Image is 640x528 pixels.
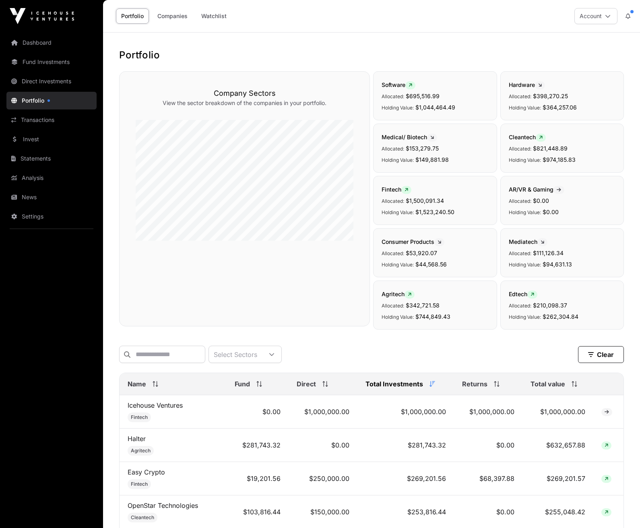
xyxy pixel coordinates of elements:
span: Returns [462,379,487,389]
span: $1,500,091.34 [406,197,444,204]
td: $19,201.56 [227,462,289,495]
span: $210,098.37 [533,302,567,309]
td: $0.00 [227,395,289,429]
iframe: Chat Widget [600,489,640,528]
a: Watchlist [196,8,232,24]
span: Holding Value: [382,157,414,163]
span: $695,516.99 [406,93,440,99]
span: Allocated: [382,250,404,256]
a: Easy Crypto [128,468,165,476]
a: Invest [6,130,97,148]
td: $281,743.32 [357,429,454,462]
span: Allocated: [382,93,404,99]
h3: Company Sectors [136,88,353,99]
span: Holding Value: [509,105,541,111]
a: News [6,188,97,206]
td: $250,000.00 [289,462,357,495]
span: Allocated: [382,146,404,152]
span: Holding Value: [509,262,541,268]
a: Icehouse Ventures [128,401,183,409]
span: Allocated: [509,93,531,99]
span: $744,849.43 [415,313,450,320]
span: Holding Value: [382,262,414,268]
span: Allocated: [382,198,404,204]
span: Fintech [131,414,148,421]
a: OpenStar Technologies [128,501,198,509]
a: Companies [152,8,193,24]
span: Cleantech [131,514,154,521]
span: Total Investments [365,379,423,389]
span: $821,448.89 [533,145,568,152]
span: Total value [531,379,565,389]
a: Halter [128,435,146,443]
span: $398,270.25 [533,93,568,99]
a: Statements [6,150,97,167]
td: $1,000,000.00 [454,395,523,429]
a: Dashboard [6,34,97,52]
span: Allocated: [382,303,404,309]
span: AR/VR & Gaming [509,186,564,193]
span: Holding Value: [382,105,414,111]
span: $94,631.13 [543,261,572,268]
span: Holding Value: [509,314,541,320]
span: Mediatech [509,238,547,245]
td: $269,201.56 [357,462,454,495]
span: $0.00 [543,208,559,215]
a: Transactions [6,111,97,129]
td: $0.00 [289,429,357,462]
div: Select Sectors [209,346,262,363]
span: $1,523,240.50 [415,208,454,215]
td: $0.00 [454,429,523,462]
span: Holding Value: [509,209,541,215]
img: Icehouse Ventures Logo [10,8,74,24]
span: Hardware [509,81,545,88]
span: Allocated: [509,303,531,309]
h1: Portfolio [119,49,624,62]
span: Edtech [509,291,537,297]
span: Medical/ Biotech [382,134,437,140]
td: $632,657.88 [522,429,593,462]
td: $1,000,000.00 [289,395,357,429]
span: $53,920.07 [406,250,437,256]
a: Settings [6,208,97,225]
span: Fintech [382,186,411,193]
span: $111,126.34 [533,250,564,256]
span: $974,185.83 [543,156,576,163]
span: $0.00 [533,197,549,204]
span: Fintech [131,481,148,487]
td: $68,397.88 [454,462,523,495]
span: Holding Value: [509,157,541,163]
span: Name [128,379,146,389]
span: $364,257.06 [543,104,577,111]
button: Account [574,8,617,24]
a: Direct Investments [6,72,97,90]
span: Agritech [382,291,415,297]
td: $281,743.32 [227,429,289,462]
span: $1,044,464.49 [415,104,455,111]
a: Analysis [6,169,97,187]
span: Cleantech [509,134,546,140]
span: Holding Value: [382,314,414,320]
span: Agritech [131,448,151,454]
span: Direct [297,379,316,389]
span: Allocated: [509,250,531,256]
p: View the sector breakdown of the companies in your portfolio. [136,99,353,107]
a: Portfolio [116,8,149,24]
span: Consumer Products [382,238,444,245]
span: $153,279.75 [406,145,439,152]
a: Portfolio [6,92,97,109]
td: $1,000,000.00 [357,395,454,429]
span: $342,721.58 [406,302,440,309]
a: Fund Investments [6,53,97,71]
span: Software [382,81,415,88]
span: Allocated: [509,198,531,204]
span: Holding Value: [382,209,414,215]
td: $1,000,000.00 [522,395,593,429]
span: $44,568.56 [415,261,447,268]
span: Fund [235,379,250,389]
span: $149,881.98 [415,156,449,163]
td: $269,201.57 [522,462,593,495]
span: Allocated: [509,146,531,152]
span: $262,304.84 [543,313,578,320]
